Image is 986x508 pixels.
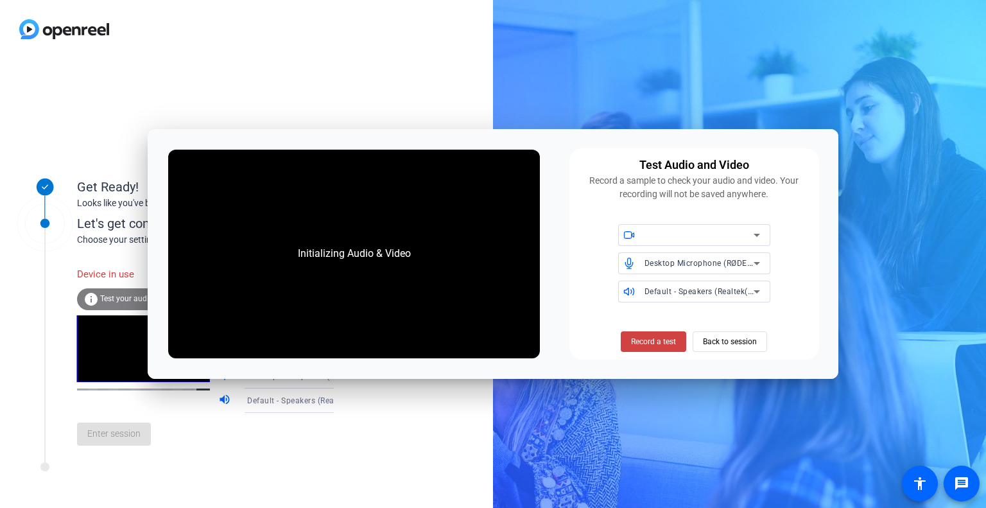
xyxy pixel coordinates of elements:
button: Back to session [693,331,767,352]
span: Record a test [631,336,676,347]
button: Record a test [621,331,686,352]
div: Initializing Audio & Video [285,233,424,274]
div: Device in use [77,261,218,288]
mat-icon: accessibility [912,476,928,491]
span: Default - Speakers (Realtek(R) Audio) [644,286,783,296]
div: Looks like you've been invited to join [77,197,334,210]
mat-icon: info [83,292,99,307]
mat-icon: message [954,476,969,491]
div: Choose your settings [77,233,360,247]
span: Back to session [703,329,757,354]
span: Test your audio and video [100,294,189,303]
div: Let's get connected. [77,214,360,233]
div: Get Ready! [77,177,334,197]
span: Desktop Microphone (RØDE VideoMic GO II) (19f7:001c) [644,258,853,268]
div: Test Audio and Video [639,156,749,174]
mat-icon: volume_up [218,393,234,408]
span: Default - Speakers (Realtek(R) Audio) [247,395,386,405]
div: Record a sample to check your audio and video. Your recording will not be saved anywhere. [577,174,811,201]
